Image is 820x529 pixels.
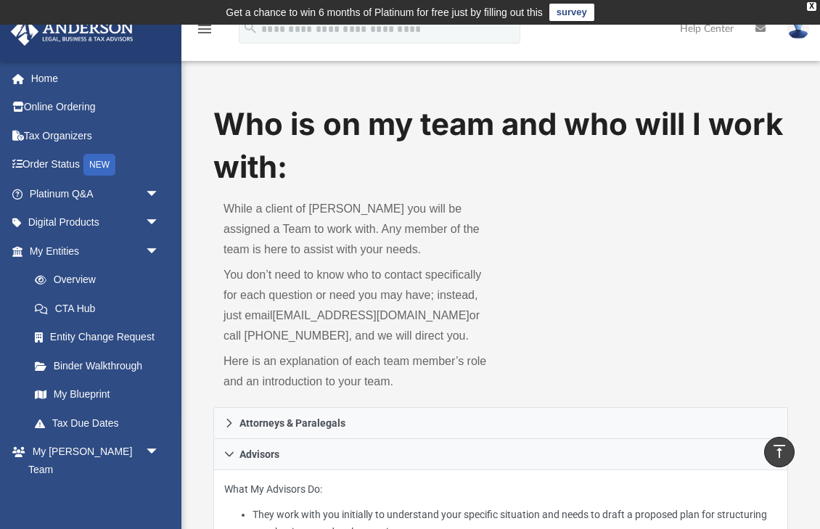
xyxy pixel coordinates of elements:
[7,17,138,46] img: Anderson Advisors Platinum Portal
[145,237,174,266] span: arrow_drop_down
[224,351,491,392] p: Here is an explanation of each team member’s role and an introduction to your team.
[20,380,174,409] a: My Blueprint
[20,323,181,352] a: Entity Change Request
[764,437,795,467] a: vertical_align_top
[20,409,181,438] a: Tax Due Dates
[239,418,345,428] span: Attorneys & Paralegals
[10,121,181,150] a: Tax Organizers
[10,208,181,237] a: Digital Productsarrow_drop_down
[145,438,174,467] span: arrow_drop_down
[20,351,181,380] a: Binder Walkthrough
[224,265,491,346] p: You don’t need to know who to contact specifically for each question or need you may have; instea...
[273,309,470,321] a: [EMAIL_ADDRESS][DOMAIN_NAME]
[771,443,788,460] i: vertical_align_top
[145,179,174,209] span: arrow_drop_down
[213,439,788,470] a: Advisors
[10,179,181,208] a: Platinum Q&Aarrow_drop_down
[549,4,594,21] a: survey
[145,208,174,238] span: arrow_drop_down
[242,20,258,36] i: search
[807,2,816,11] div: close
[83,154,115,176] div: NEW
[213,407,788,439] a: Attorneys & Paralegals
[224,199,491,260] p: While a client of [PERSON_NAME] you will be assigned a Team to work with. Any member of the team ...
[239,449,279,459] span: Advisors
[196,28,213,38] a: menu
[10,150,181,180] a: Order StatusNEW
[196,20,213,38] i: menu
[10,237,181,266] a: My Entitiesarrow_drop_down
[787,18,809,39] img: User Pic
[10,438,174,484] a: My [PERSON_NAME] Teamarrow_drop_down
[226,4,543,21] div: Get a chance to win 6 months of Platinum for free just by filling out this
[20,266,181,295] a: Overview
[213,103,788,189] h1: Who is on my team and who will I work with:
[10,93,181,122] a: Online Ordering
[10,64,181,93] a: Home
[20,294,181,323] a: CTA Hub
